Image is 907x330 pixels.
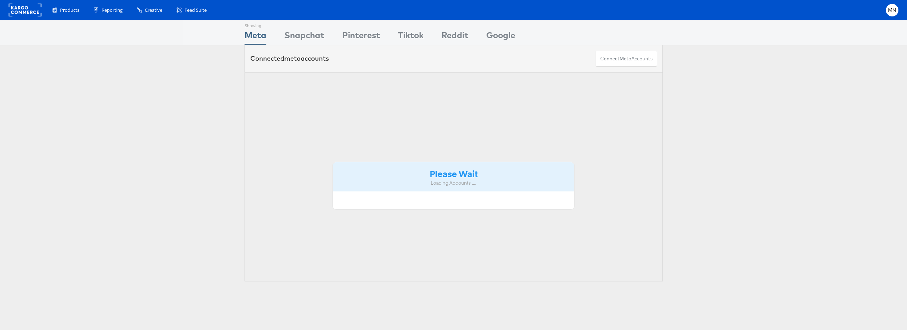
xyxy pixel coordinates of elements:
div: Pinterest [342,29,380,45]
div: Google [486,29,515,45]
span: meta [284,54,301,62]
span: Creative [145,7,162,14]
button: ConnectmetaAccounts [596,51,657,67]
strong: Please Wait [430,167,478,179]
div: Connected accounts [250,54,329,63]
div: Tiktok [398,29,424,45]
span: MN [888,8,896,12]
span: meta [620,55,631,62]
span: Products [60,7,79,14]
div: Reddit [442,29,468,45]
span: Reporting [102,7,123,14]
div: Showing [245,20,266,29]
span: Feed Suite [184,7,207,14]
div: Loading Accounts .... [338,180,569,186]
div: Snapchat [284,29,324,45]
div: Meta [245,29,266,45]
